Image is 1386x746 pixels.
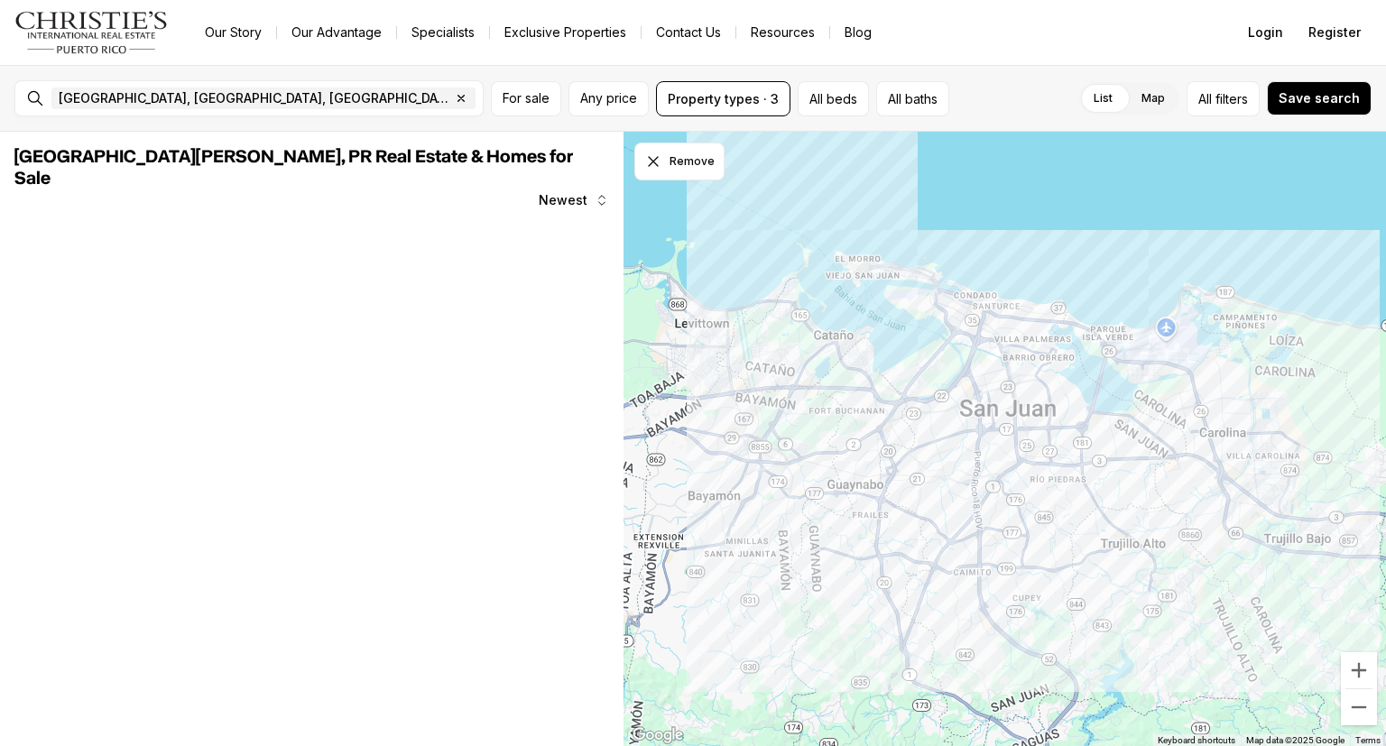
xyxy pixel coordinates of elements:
[798,81,869,116] button: All beds
[1215,89,1248,108] span: filters
[1237,14,1294,51] button: Login
[642,20,735,45] button: Contact Us
[1187,81,1260,116] button: Allfilters
[1341,652,1377,688] button: Zoom in
[1246,735,1344,745] span: Map data ©2025 Google
[490,20,641,45] a: Exclusive Properties
[59,91,450,106] span: [GEOGRAPHIC_DATA], [GEOGRAPHIC_DATA], [GEOGRAPHIC_DATA]
[528,182,620,218] button: Newest
[503,91,550,106] span: For sale
[634,143,725,180] button: Dismiss drawing
[1355,735,1381,745] a: Terms (opens in new tab)
[14,11,169,54] img: logo
[1308,25,1361,40] span: Register
[1279,91,1360,106] span: Save search
[491,81,561,116] button: For sale
[1127,82,1179,115] label: Map
[830,20,886,45] a: Blog
[736,20,829,45] a: Resources
[397,20,489,45] a: Specialists
[1298,14,1372,51] button: Register
[1267,81,1372,115] button: Save search
[277,20,396,45] a: Our Advantage
[580,91,637,106] span: Any price
[1248,25,1283,40] span: Login
[190,20,276,45] a: Our Story
[1341,689,1377,725] button: Zoom out
[656,81,790,116] button: Property types · 3
[568,81,649,116] button: Any price
[14,148,573,188] span: [GEOGRAPHIC_DATA][PERSON_NAME], PR Real Estate & Homes for Sale
[876,81,949,116] button: All baths
[539,193,587,207] span: Newest
[1198,89,1212,108] span: All
[1079,82,1127,115] label: List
